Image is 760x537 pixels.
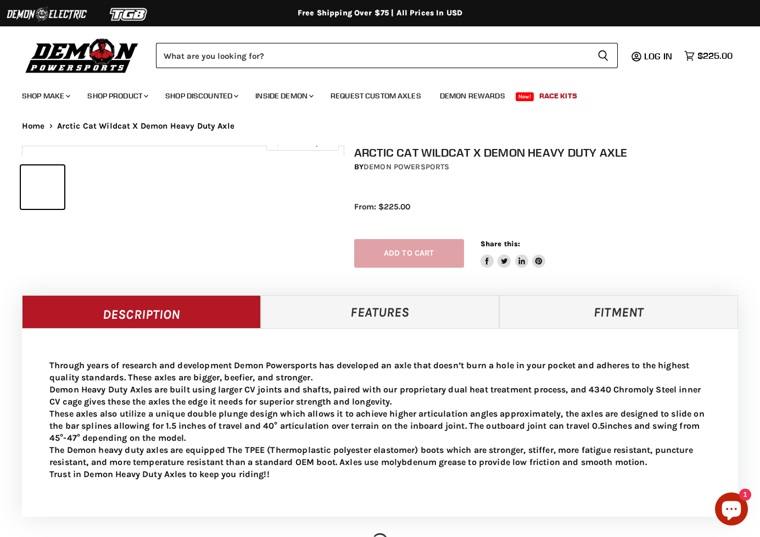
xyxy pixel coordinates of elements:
a: Demon Rewards [432,85,513,107]
img: Demon Powersports [22,36,142,75]
span: New! [516,92,534,101]
button: IMAGE thumbnail [68,165,111,209]
a: Request Custom Axles [322,85,429,107]
a: Home [22,121,45,131]
a: Inside Demon [247,85,320,107]
a: Demon Powersports [364,162,449,171]
h1: Arctic Cat Wildcat X Demon Heavy Duty Axle [354,146,748,159]
ul: Main menu [14,80,730,107]
a: Shop Make [14,85,77,107]
a: Log in [639,51,679,61]
a: Race Kits [531,85,585,107]
inbox-online-store-chat: Shopify online store chat [712,492,751,528]
span: Arctic Cat Wildcat X Demon Heavy Duty Axle [57,121,234,131]
div: by [354,161,748,173]
span: $225.00 [697,51,733,61]
a: Shop Product [79,85,155,107]
a: Fitment [499,295,738,328]
aside: Share this: [480,239,546,268]
img: Demon Electric Logo 2 [5,4,88,25]
a: $225.00 [679,48,738,64]
span: From: $225.00 [354,202,410,212]
a: Description [22,295,261,328]
p: Through years of research and development Demon Powersports has developed an axle that doesn’t bu... [49,359,711,480]
button: Search [589,43,618,68]
span: Share this: [480,240,520,248]
input: Search [156,43,589,68]
button: IMAGE thumbnail [21,165,64,209]
a: Features [261,295,500,328]
span: Click to expand [272,139,333,147]
a: Shop Discounted [157,85,245,107]
img: TGB Logo 2 [88,4,170,25]
span: Log in [644,51,672,62]
form: Product [156,43,618,68]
